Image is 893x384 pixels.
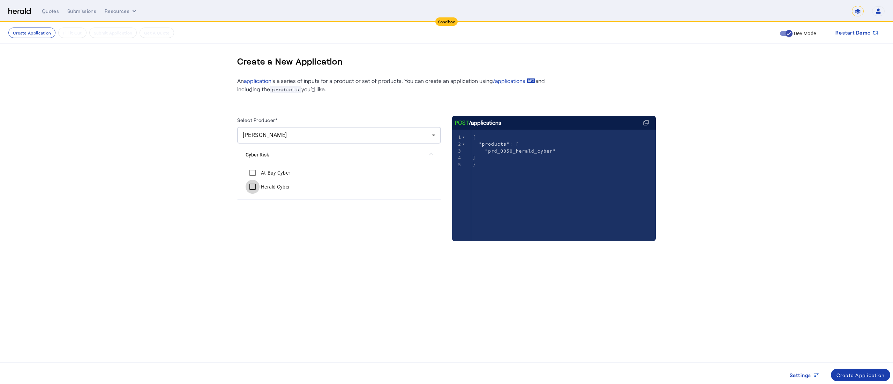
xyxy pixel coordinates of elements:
[479,141,510,147] span: "products"
[790,371,811,379] span: Settings
[452,141,462,148] div: 2
[836,371,885,379] div: Create Application
[260,183,290,190] label: Herald Cyber
[237,117,277,123] label: Select Producer*
[244,77,271,84] a: application
[140,28,174,38] button: Get A Quote
[793,30,816,37] label: Dev Mode
[8,28,55,38] button: Create Application
[237,77,551,93] p: An is a series of inputs for a product or set of products. You can create an application using an...
[58,28,86,38] button: Fill it Out
[455,118,501,127] div: /applications
[485,148,556,154] span: "prd_0050_herald_cyber"
[473,155,476,160] span: ]
[435,17,458,26] div: Sandbox
[67,8,96,15] div: Submissions
[8,8,31,15] img: Herald Logo
[89,28,137,38] button: Submit Application
[452,161,462,168] div: 5
[473,141,519,147] span: : [
[246,151,424,159] mat-panel-title: Cyber Risk
[270,86,301,93] span: products
[105,8,138,15] button: Resources dropdown menu
[452,148,462,155] div: 3
[452,154,462,161] div: 4
[42,8,59,15] div: Quotes
[473,162,476,167] span: }
[237,50,343,72] h3: Create a New Application
[835,29,871,37] span: Restart Demo
[237,166,441,199] div: Cyber Risk
[830,26,885,39] button: Restart Demo
[243,132,287,138] span: [PERSON_NAME]
[452,116,656,227] herald-code-block: /applications
[493,77,535,85] a: /applications
[260,169,290,176] label: At-Bay Cyber
[473,135,476,140] span: {
[831,369,891,381] button: Create Application
[784,369,825,381] button: Settings
[452,134,462,141] div: 1
[455,118,469,127] span: POST
[237,144,441,166] mat-expansion-panel-header: Cyber Risk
